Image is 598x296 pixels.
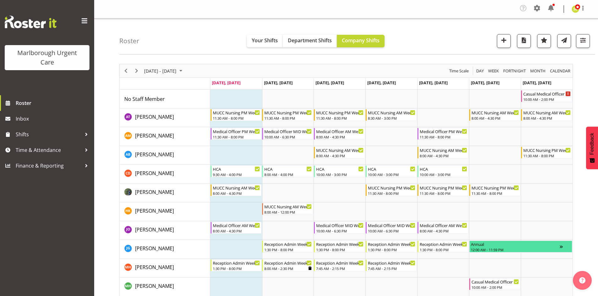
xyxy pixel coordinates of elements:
[420,184,467,191] div: MUCC Nursing PM Weekday
[264,166,312,172] div: HCA
[448,67,470,75] button: Time Scale
[420,134,467,139] div: 11:30 AM - 8:00 PM
[135,113,174,120] span: [PERSON_NAME]
[314,165,365,177] div: Cordelia Davies"s event - HCA Begin From Wednesday, September 10, 2025 at 10:00:00 AM GMT+12:00 E...
[521,90,572,102] div: No Staff Member"s event - Casual Medical Officer Weekend Begin From Sunday, September 14, 2025 at...
[264,172,312,177] div: 8:00 AM - 4:00 PM
[120,184,210,202] td: Gloria Varghese resource
[502,67,527,75] button: Fortnight
[120,240,210,259] td: Josephine Godinez resource
[471,278,519,285] div: Casual Medical Officer Weekend
[316,116,364,121] div: 11:30 AM - 8:00 PM
[262,259,313,271] div: Margret Hall"s event - Reception Admin Weekday AM Begin From Tuesday, September 9, 2025 at 8:00:0...
[143,67,185,75] button: September 08 - 14, 2025
[16,145,82,155] span: Time & Attendance
[213,228,260,233] div: 8:00 AM - 4:30 PM
[469,184,520,196] div: Gloria Varghese"s event - MUCC Nursing PM Weekends Begin From Saturday, September 13, 2025 at 11:...
[471,116,519,121] div: 8:00 AM - 4:30 PM
[420,191,467,196] div: 11:30 AM - 8:00 PM
[368,116,415,121] div: 8:30 AM - 3:00 PM
[418,184,469,196] div: Gloria Varghese"s event - MUCC Nursing PM Weekday Begin From Friday, September 12, 2025 at 11:30:...
[471,184,519,191] div: MUCC Nursing PM Weekends
[143,67,177,75] span: [DATE] - [DATE]
[449,67,469,75] span: Time Scale
[418,147,469,158] div: Andrew Brooks"s event - MUCC Nursing AM Weekday Begin From Friday, September 12, 2025 at 8:00:00 ...
[264,210,312,215] div: 8:00 AM - 12:00 PM
[211,259,262,271] div: Margret Hall"s event - Reception Admin Weekday PM Begin From Monday, September 8, 2025 at 1:30:00...
[264,241,312,247] div: Reception Admin Weekday PM
[549,67,572,75] button: Month
[418,222,469,234] div: Jenny O'Donnell"s event - Medical Officer AM Weekday Begin From Friday, September 12, 2025 at 8:0...
[517,34,531,48] button: Download a PDF of the roster according to the set date range.
[135,226,174,233] a: [PERSON_NAME]
[262,241,313,252] div: Josephine Godinez"s event - Reception Admin Weekday PM Begin From Tuesday, September 9, 2025 at 1...
[211,222,262,234] div: Jenny O'Donnell"s event - Medical Officer AM Weekday Begin From Monday, September 8, 2025 at 8:00...
[576,34,590,48] button: Filter Shifts
[420,166,467,172] div: HCA
[124,95,165,103] a: No Staff Member
[314,241,365,252] div: Josephine Godinez"s event - Reception Admin Weekday PM Begin From Wednesday, September 10, 2025 a...
[264,80,293,86] span: [DATE], [DATE]
[503,67,526,75] span: Fortnight
[264,260,312,266] div: Reception Admin Weekday AM
[368,247,415,252] div: 1:30 PM - 8:00 PM
[366,184,417,196] div: Gloria Varghese"s event - MUCC Nursing PM Weekday Begin From Thursday, September 11, 2025 at 11:3...
[366,109,417,121] div: Agnes Tyson"s event - MUCC Nursing AM Weekday Begin From Thursday, September 11, 2025 at 8:30:00 ...
[523,97,571,102] div: 10:00 AM - 2:00 PM
[475,67,485,75] button: Timeline Day
[420,241,467,247] div: Reception Admin Weekday PM
[120,259,210,278] td: Margret Hall resource
[120,127,210,146] td: Alexandra Madigan resource
[135,151,174,158] a: [PERSON_NAME]
[213,134,260,139] div: 11:30 AM - 8:00 PM
[120,221,210,240] td: Jenny O'Donnell resource
[211,165,262,177] div: Cordelia Davies"s event - HCA Begin From Monday, September 8, 2025 at 9:30:00 AM GMT+12:00 Ends A...
[368,109,415,116] div: MUCC Nursing AM Weekday
[469,241,572,252] div: Josephine Godinez"s event - Annual Begin From Saturday, September 13, 2025 at 12:00:00 AM GMT+12:...
[316,260,364,266] div: Reception Admin Weekday AM
[476,67,484,75] span: Day
[135,226,174,233] span: [PERSON_NAME]
[120,108,210,127] td: Agnes Tyson resource
[586,127,598,169] button: Feedback - Show survey
[288,37,332,44] span: Department Shifts
[487,67,500,75] button: Timeline Week
[135,207,174,214] span: [PERSON_NAME]
[211,109,262,121] div: Agnes Tyson"s event - MUCC Nursing PM Weekday Begin From Monday, September 8, 2025 at 11:30:00 AM...
[16,114,91,123] span: Inbox
[471,247,560,252] div: 12:00 AM - 11:59 PM
[316,172,364,177] div: 10:00 AM - 3:00 PM
[264,109,312,116] div: MUCC Nursing PM Weekday
[135,169,174,177] a: [PERSON_NAME]
[368,191,415,196] div: 11:30 AM - 8:00 PM
[337,35,385,47] button: Company Shifts
[316,153,364,158] div: 8:00 AM - 4:30 PM
[316,228,364,233] div: 10:00 AM - 6:30 PM
[135,245,174,252] a: [PERSON_NAME]
[523,80,551,86] span: [DATE], [DATE]
[120,202,210,221] td: Hayley Keown resource
[314,147,365,158] div: Andrew Brooks"s event - MUCC Nursing AM Weekday Begin From Wednesday, September 10, 2025 at 8:00:...
[368,184,415,191] div: MUCC Nursing PM Weekday
[283,35,337,47] button: Department Shifts
[213,191,260,196] div: 8:00 AM - 4:30 PM
[420,153,467,158] div: 8:00 AM - 4:30 PM
[521,109,572,121] div: Agnes Tyson"s event - MUCC Nursing AM Weekends Begin From Sunday, September 14, 2025 at 8:00:00 A...
[368,228,415,233] div: 10:00 AM - 6:30 PM
[316,147,364,153] div: MUCC Nursing AM Weekday
[119,37,139,44] h4: Roster
[471,109,519,116] div: MUCC Nursing AM Weekends
[523,109,571,116] div: MUCC Nursing AM Weekends
[418,128,469,140] div: Alexandra Madigan"s event - Medical Officer PM Weekday Begin From Friday, September 12, 2025 at 1...
[135,283,174,289] span: [PERSON_NAME]
[213,109,260,116] div: MUCC Nursing PM Weekday
[523,153,571,158] div: 11:30 AM - 8:00 PM
[366,241,417,252] div: Josephine Godinez"s event - Reception Admin Weekday PM Begin From Thursday, September 11, 2025 at...
[523,116,571,121] div: 8:00 AM - 4:30 PM
[213,172,260,177] div: 9:30 AM - 4:00 PM
[16,161,82,170] span: Finance & Reporting
[471,285,519,290] div: 10:00 AM - 2:00 PM
[316,222,364,228] div: Medical Officer MID Weekday
[314,128,365,140] div: Alexandra Madigan"s event - Medical Officer AM Weekday Begin From Wednesday, September 10, 2025 a...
